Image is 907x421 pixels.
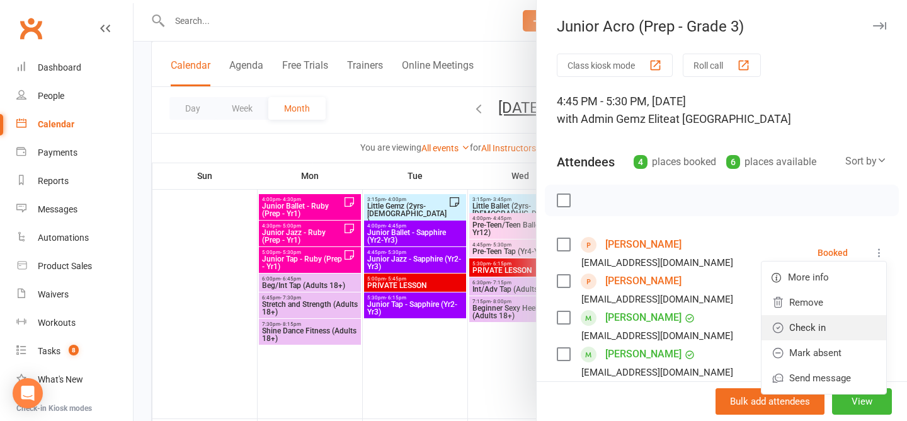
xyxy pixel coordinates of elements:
a: Remove [762,290,886,315]
a: What's New [16,366,133,394]
a: [PERSON_NAME] [605,344,682,364]
div: 4 [634,155,647,169]
button: Roll call [683,54,761,77]
div: [EMAIL_ADDRESS][DOMAIN_NAME] [581,291,733,308]
div: Calendar [38,119,74,129]
div: People [38,91,64,101]
a: Check in [762,315,886,340]
div: Open Intercom Messenger [13,378,43,408]
div: Product Sales [38,261,92,271]
button: Class kiosk mode [557,54,673,77]
button: Bulk add attendees [716,388,824,415]
a: Dashboard [16,54,133,82]
a: Messages [16,195,133,224]
div: [EMAIL_ADDRESS][DOMAIN_NAME] [581,364,733,381]
div: Reports [38,176,69,186]
div: Automations [38,233,89,243]
div: 4:45 PM - 5:30 PM, [DATE] [557,93,887,128]
button: View [832,388,892,415]
span: 8 [69,345,79,355]
div: Messages [38,204,77,214]
div: places available [726,153,816,171]
a: Waivers [16,280,133,309]
a: Workouts [16,309,133,337]
a: More info [762,265,886,290]
a: People [16,82,133,110]
a: [PERSON_NAME] [605,234,682,255]
div: What's New [38,374,83,384]
span: at [GEOGRAPHIC_DATA] [670,112,791,125]
div: Junior Acro (Prep - Grade 3) [537,18,907,35]
a: Send message [762,366,886,391]
div: Tasks [38,346,60,356]
a: Product Sales [16,252,133,280]
a: Tasks 8 [16,337,133,366]
a: [PERSON_NAME] [605,308,682,328]
a: Mark absent [762,340,886,366]
div: Workouts [38,318,76,328]
div: places booked [634,153,716,171]
a: Reports [16,167,133,195]
a: Calendar [16,110,133,139]
div: [EMAIL_ADDRESS][DOMAIN_NAME] [581,328,733,344]
span: with Admin Gemz Elite [557,112,670,125]
div: [EMAIL_ADDRESS][DOMAIN_NAME] [581,255,733,271]
div: Sort by [845,153,887,170]
div: 6 [726,155,740,169]
div: Payments [38,147,77,158]
a: Clubworx [15,13,47,44]
span: More info [788,270,829,285]
div: Booked [818,248,848,257]
a: Payments [16,139,133,167]
div: Dashboard [38,62,81,72]
a: [PERSON_NAME] [605,271,682,291]
a: Automations [16,224,133,252]
div: Waivers [38,289,69,299]
div: Attendees [557,153,615,171]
